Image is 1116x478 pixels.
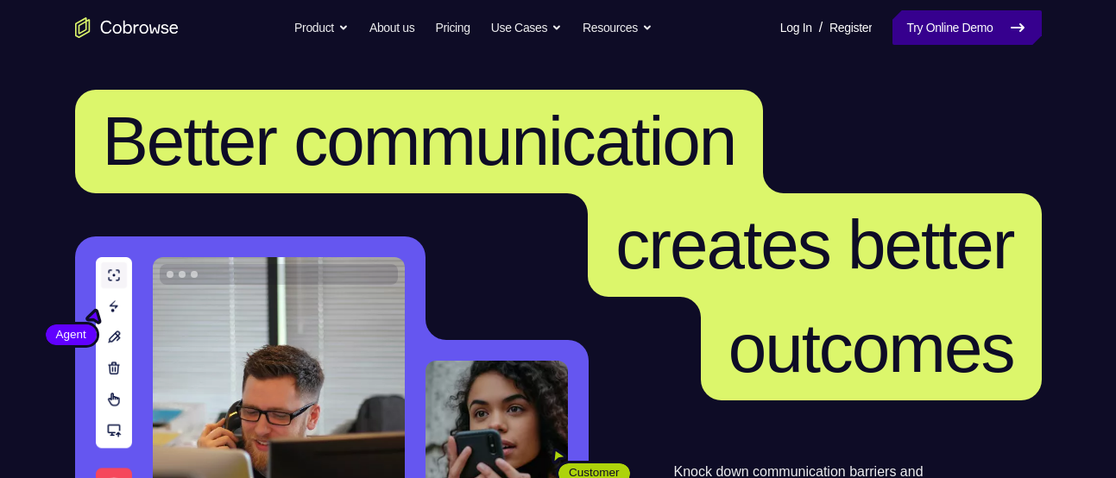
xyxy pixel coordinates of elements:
[369,10,414,45] a: About us
[829,10,872,45] a: Register
[728,310,1014,387] span: outcomes
[435,10,470,45] a: Pricing
[615,206,1013,283] span: creates better
[75,17,179,38] a: Go to the home page
[103,103,736,179] span: Better communication
[892,10,1041,45] a: Try Online Demo
[780,10,812,45] a: Log In
[819,17,823,38] span: /
[583,10,653,45] button: Resources
[491,10,562,45] button: Use Cases
[294,10,349,45] button: Product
